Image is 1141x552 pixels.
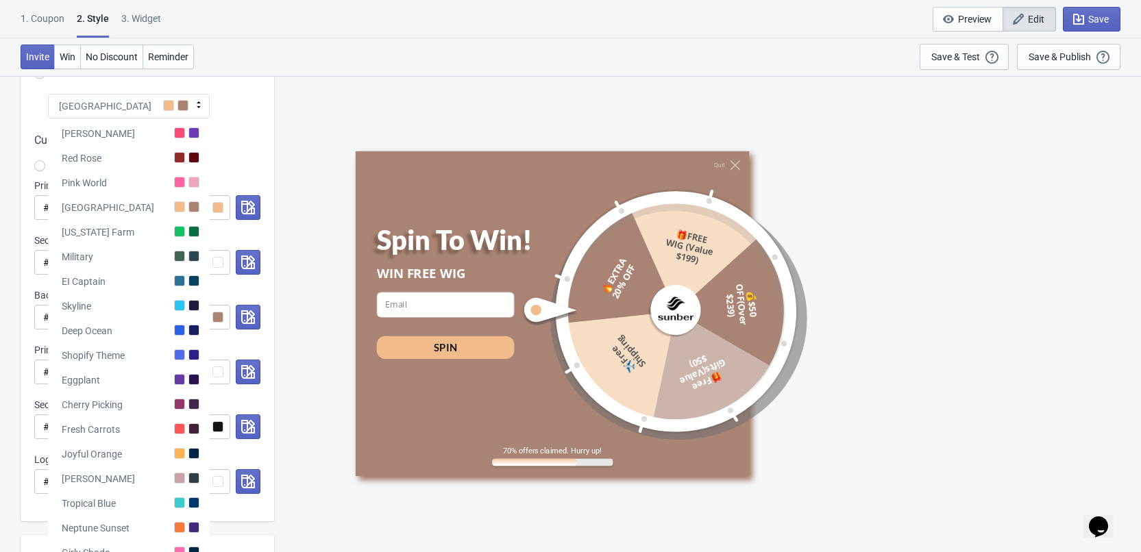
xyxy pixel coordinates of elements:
[434,340,456,353] div: SPIN
[34,398,260,412] div: Secondary Text
[34,343,260,357] div: Primary Text
[1063,7,1120,32] button: Save
[21,12,64,36] div: 1. Coupon
[148,51,188,62] span: Reminder
[62,447,122,461] div: Joyful Orange
[1029,51,1091,62] div: Save & Publish
[62,497,116,510] div: Tropical Blue
[1028,14,1044,25] span: Edit
[86,51,138,62] span: No Discount
[62,201,154,214] div: [GEOGRAPHIC_DATA]
[143,45,194,69] button: Reminder
[62,472,135,486] div: [PERSON_NAME]
[62,151,101,165] div: Red Rose
[59,99,151,113] span: [GEOGRAPHIC_DATA]
[62,324,112,338] div: Deep Ocean
[34,453,260,466] div: Logo Background
[62,275,106,288] div: EI Captain
[933,7,1003,32] button: Preview
[62,521,130,535] div: Neptune Sunset
[931,51,980,62] div: Save & Test
[1003,7,1056,32] button: Edit
[1017,44,1120,70] button: Save & Publish
[62,349,125,362] div: Shopify Theme
[376,264,514,281] div: WIN FREE WIG
[713,162,724,168] div: Quit
[920,44,1009,70] button: Save & Test
[492,446,613,455] div: 70% offers claimed. Hurry up!
[62,225,134,239] div: [US_STATE] Farm
[60,51,75,62] span: Win
[62,398,123,412] div: Cherry Picking
[958,14,992,25] span: Preview
[62,299,91,313] div: Skyline
[121,12,161,36] div: 3. Widget
[1088,14,1109,25] span: Save
[376,292,514,317] input: Email
[62,423,120,436] div: Fresh Carrots
[62,373,100,387] div: Eggplant
[34,179,260,192] div: Primary
[62,127,135,140] div: [PERSON_NAME]
[376,223,541,255] div: Spin To Win!
[77,12,109,38] div: 2 . Style
[62,250,93,264] div: Military
[54,45,81,69] button: Win
[34,288,260,302] div: Background
[62,176,107,190] div: Pink World
[26,51,49,62] span: Invite
[21,45,55,69] button: Invite
[80,45,143,69] button: No Discount
[34,132,108,149] span: Custom Theme
[1083,497,1127,538] iframe: chat widget
[34,234,260,247] div: Secondary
